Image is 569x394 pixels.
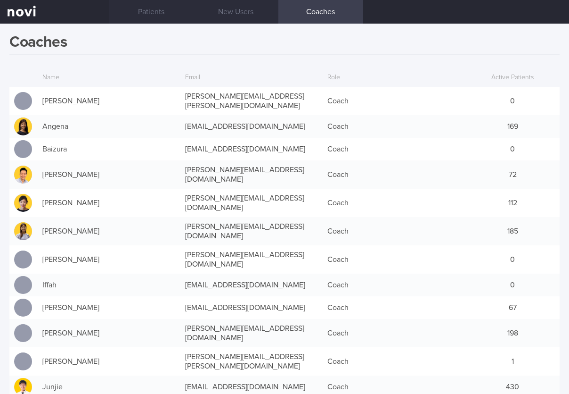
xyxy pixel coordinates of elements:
[465,276,560,294] div: 0
[465,69,560,87] div: Active Patients
[38,193,180,212] div: [PERSON_NAME]
[38,250,180,269] div: [PERSON_NAME]
[180,347,323,376] div: [PERSON_NAME][EMAIL_ADDRESS][PERSON_NAME][DOMAIN_NAME]
[180,69,323,87] div: Email
[323,298,465,317] div: Coach
[180,319,323,347] div: [PERSON_NAME][EMAIL_ADDRESS][DOMAIN_NAME]
[38,276,180,294] div: Iffah
[465,92,560,110] div: 0
[323,69,465,87] div: Role
[38,165,180,184] div: [PERSON_NAME]
[323,193,465,212] div: Coach
[465,222,560,241] div: 185
[323,140,465,159] div: Coach
[38,324,180,343] div: [PERSON_NAME]
[323,92,465,110] div: Coach
[323,324,465,343] div: Coach
[465,250,560,269] div: 0
[9,33,560,55] h1: Coaches
[38,222,180,241] div: [PERSON_NAME]
[323,222,465,241] div: Coach
[180,217,323,245] div: [PERSON_NAME][EMAIL_ADDRESS][DOMAIN_NAME]
[180,298,323,317] div: [EMAIL_ADDRESS][DOMAIN_NAME]
[465,117,560,136] div: 169
[465,140,560,159] div: 0
[38,298,180,317] div: [PERSON_NAME]
[180,117,323,136] div: [EMAIL_ADDRESS][DOMAIN_NAME]
[465,165,560,184] div: 72
[180,276,323,294] div: [EMAIL_ADDRESS][DOMAIN_NAME]
[38,352,180,371] div: [PERSON_NAME]
[323,165,465,184] div: Coach
[38,140,180,159] div: Baizura
[180,189,323,217] div: [PERSON_NAME][EMAIL_ADDRESS][DOMAIN_NAME]
[465,324,560,343] div: 198
[180,160,323,189] div: [PERSON_NAME][EMAIL_ADDRESS][DOMAIN_NAME]
[180,140,323,159] div: [EMAIL_ADDRESS][DOMAIN_NAME]
[38,92,180,110] div: [PERSON_NAME]
[465,298,560,317] div: 67
[180,245,323,274] div: [PERSON_NAME][EMAIL_ADDRESS][DOMAIN_NAME]
[465,352,560,371] div: 1
[323,250,465,269] div: Coach
[38,69,180,87] div: Name
[323,276,465,294] div: Coach
[323,352,465,371] div: Coach
[465,193,560,212] div: 112
[38,117,180,136] div: Angena
[323,117,465,136] div: Coach
[180,87,323,115] div: [PERSON_NAME][EMAIL_ADDRESS][PERSON_NAME][DOMAIN_NAME]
